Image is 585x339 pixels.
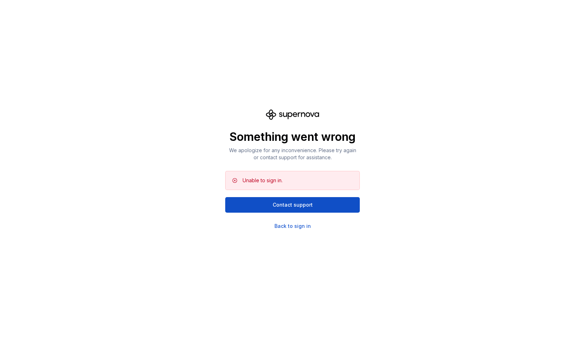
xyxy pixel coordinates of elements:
button: Contact support [225,197,360,213]
p: Something went wrong [225,130,360,144]
div: Unable to sign in. [243,177,283,184]
span: Contact support [273,201,313,208]
p: We apologize for any inconvenience. Please try again or contact support for assistance. [225,147,360,161]
a: Back to sign in [274,223,311,230]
